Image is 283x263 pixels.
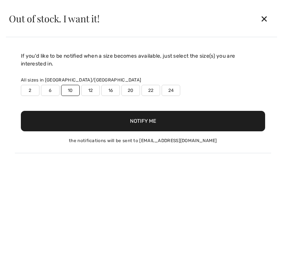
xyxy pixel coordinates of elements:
[121,85,140,96] label: 20
[41,85,60,96] label: 6
[21,137,265,144] div: the notifications will be sent to [EMAIL_ADDRESS][DOMAIN_NAME]
[162,85,180,96] label: 24
[17,5,32,12] span: Help
[101,85,120,96] label: 16
[9,14,254,23] div: Out of stock. I want it!
[141,85,160,96] label: 22
[21,111,265,131] button: Notify Me
[21,85,39,96] label: 2
[81,85,100,96] label: 12
[254,11,274,26] div: ✕
[21,77,265,83] div: All sizes in [GEOGRAPHIC_DATA]/[GEOGRAPHIC_DATA]
[21,52,265,68] div: If you'd like to be notified when a size becomes available, just select the size(s) you are inter...
[61,85,80,96] label: 10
